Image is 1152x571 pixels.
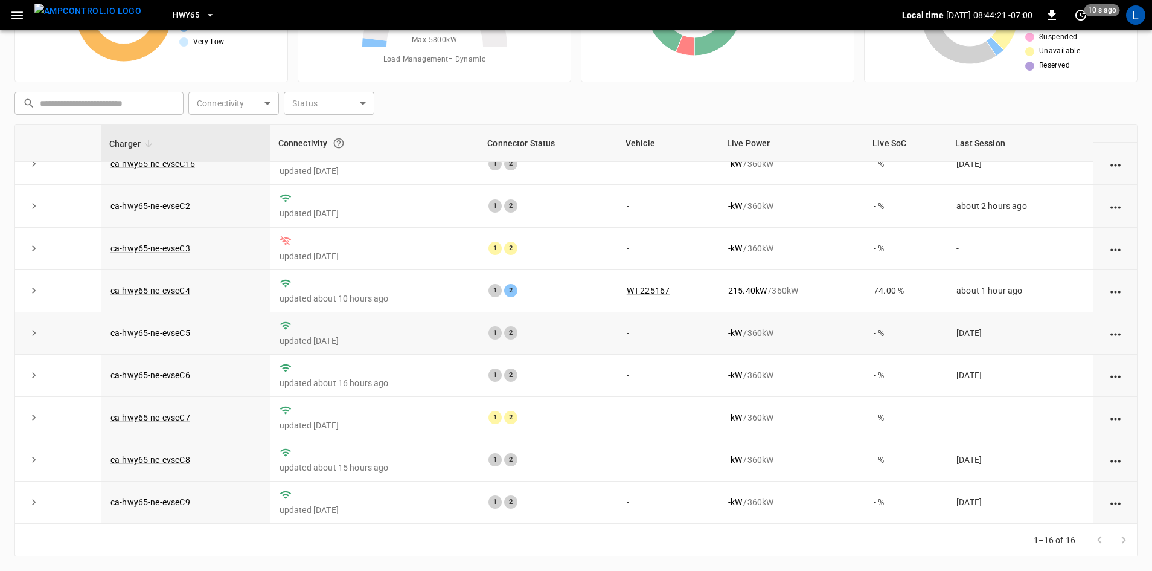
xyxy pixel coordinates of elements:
div: / 360 kW [728,242,854,254]
td: - [617,185,718,227]
button: expand row [25,366,43,384]
div: 1 [488,326,502,340]
p: updated [DATE] [280,335,470,347]
button: expand row [25,493,43,511]
div: 1 [488,284,502,297]
td: - [947,397,1093,439]
p: [DATE] 08:44:21 -07:00 [946,9,1032,21]
div: 1 [488,453,502,466]
div: 2 [504,199,517,213]
div: action cell options [1108,327,1123,339]
td: - % [864,228,947,270]
td: - % [864,397,947,439]
a: WT-225167 [627,286,670,295]
td: - % [864,482,947,524]
td: - % [864,143,947,185]
p: Local time [902,9,944,21]
td: - [617,397,718,439]
td: - [617,143,718,185]
div: 2 [504,411,517,424]
div: 2 [504,369,517,382]
button: expand row [25,324,43,342]
button: Connection between the charger and our software. [328,132,350,154]
img: ampcontrol.io logo [34,4,141,19]
a: ca-hwy65-ne-evseC2 [110,201,190,211]
div: action cell options [1108,242,1123,254]
td: - [617,439,718,482]
button: expand row [25,239,43,257]
div: 2 [504,453,517,466]
button: expand row [25,282,43,300]
p: 1–16 of 16 [1034,534,1076,546]
div: 2 [504,242,517,255]
div: / 360 kW [728,411,854,424]
p: updated [DATE] [280,504,470,516]
div: action cell options [1108,200,1123,212]
div: / 360 kW [728,454,854,466]
div: 2 [504,157,517,170]
p: updated about 15 hours ago [280,462,470,474]
p: - kW [728,454,742,466]
th: Connector Status [479,125,617,162]
td: - % [864,355,947,397]
div: Connectivity [278,132,471,154]
td: - [947,228,1093,270]
th: Vehicle [617,125,718,162]
span: Charger [109,137,156,151]
p: - kW [728,158,742,170]
div: action cell options [1108,158,1123,170]
div: / 360 kW [728,496,854,508]
a: ca-hwy65-ne-evseC3 [110,244,190,253]
td: - [617,312,718,355]
td: about 2 hours ago [947,185,1093,227]
div: 1 [488,199,502,213]
td: 74.00 % [864,270,947,312]
div: action cell options [1108,454,1123,466]
p: updated [DATE] [280,207,470,219]
span: Suspended [1039,31,1078,44]
td: about 1 hour ago [947,270,1093,312]
td: [DATE] [947,482,1093,524]
div: 2 [504,495,517,509]
div: / 360 kW [728,285,854,297]
p: updated about 10 hours ago [280,292,470,305]
div: action cell options [1108,115,1123,127]
a: ca-hwy65-ne-evseC7 [110,413,190,422]
a: ca-hwy65-ne-evseC6 [110,370,190,380]
span: Load Management = Dynamic [383,54,486,66]
p: - kW [728,327,742,339]
button: HWY65 [168,4,220,27]
div: 1 [488,242,502,255]
td: [DATE] [947,143,1093,185]
a: ca-hwy65-ne-evseC16 [110,159,195,169]
div: 1 [488,157,502,170]
span: 10 s ago [1084,4,1120,16]
p: 215.40 kW [728,285,767,297]
span: Reserved [1039,60,1070,72]
span: Max. 5800 kW [412,34,457,47]
th: Live Power [718,125,864,162]
td: - [617,355,718,397]
th: Live SoC [864,125,947,162]
div: profile-icon [1126,5,1145,25]
a: ca-hwy65-ne-evseC8 [110,455,190,465]
p: - kW [728,369,742,381]
td: - % [864,312,947,355]
p: - kW [728,496,742,508]
a: ca-hwy65-ne-evseC5 [110,328,190,338]
div: / 360 kW [728,158,854,170]
td: - [617,482,718,524]
span: Very Low [193,36,225,48]
span: Unavailable [1039,45,1080,57]
div: 1 [488,495,502,509]
p: - kW [728,200,742,212]
div: 1 [488,369,502,382]
div: 2 [504,284,517,297]
p: updated [DATE] [280,250,470,262]
div: / 360 kW [728,200,854,212]
div: 1 [488,411,502,424]
p: updated about 16 hours ago [280,377,470,389]
button: expand row [25,451,43,469]
div: action cell options [1108,369,1123,381]
div: / 360 kW [728,369,854,381]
